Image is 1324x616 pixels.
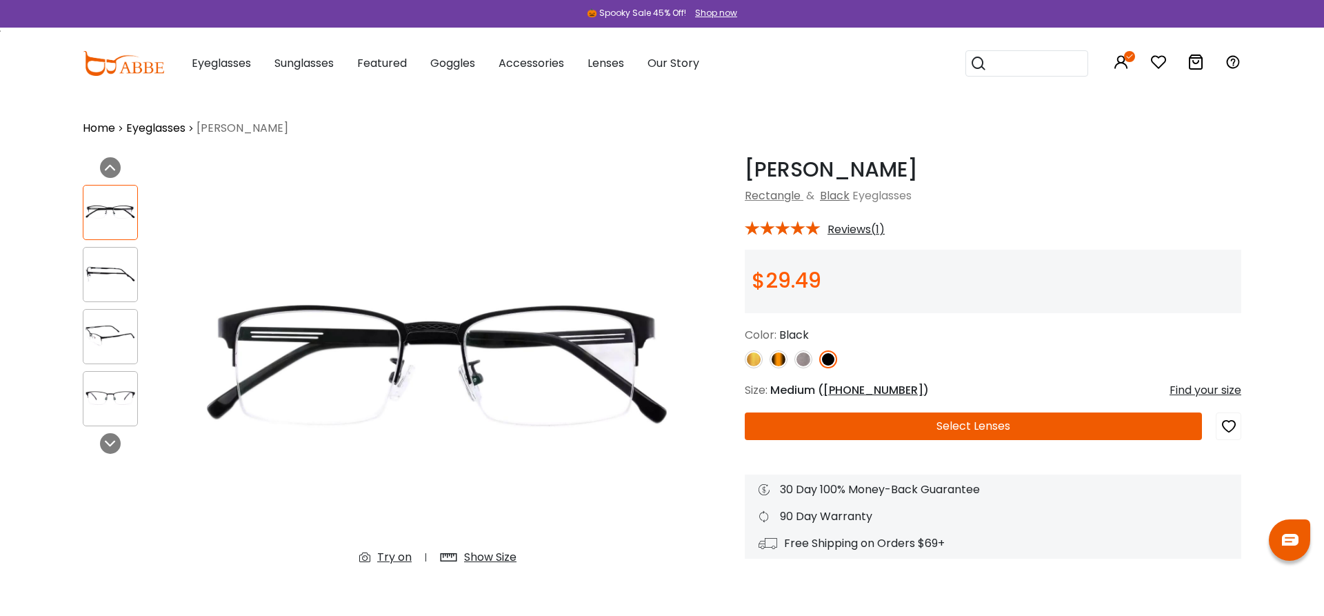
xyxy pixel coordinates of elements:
span: Reviews(1) [827,223,885,236]
div: Shop now [695,7,737,19]
span: & [803,188,817,203]
div: 🎃 Spooky Sale 45% Off! [587,7,686,19]
div: Show Size [464,549,516,566]
span: Eyeglasses [852,188,912,203]
div: Find your size [1170,382,1241,399]
div: 90 Day Warranty [759,508,1227,525]
img: chat [1282,534,1298,546]
a: Eyeglasses [126,120,185,137]
span: Color: [745,327,776,343]
span: Accessories [499,55,564,71]
span: Eyeglasses [192,55,251,71]
button: Select Lenses [745,413,1202,440]
span: Size: [745,382,768,398]
img: abbeglasses.com [83,51,164,76]
span: [PERSON_NAME] [197,120,288,137]
span: Goggles [430,55,475,71]
span: Lenses [588,55,624,71]
span: [PHONE_NUMBER] [823,382,923,398]
img: Gabriel Black Metal Eyeglasses , NosePads Frames from ABBE Glasses [186,157,690,577]
a: Rectangle [745,188,801,203]
span: Black [779,327,809,343]
span: $29.49 [752,266,821,295]
img: Gabriel Black Metal Eyeglasses , NosePads Frames from ABBE Glasses [83,385,137,412]
img: Gabriel Black Metal Eyeglasses , NosePads Frames from ABBE Glasses [83,261,137,288]
img: Gabriel Black Metal Eyeglasses , NosePads Frames from ABBE Glasses [83,199,137,226]
div: Try on [377,549,412,566]
a: Shop now [688,7,737,19]
a: Black [820,188,850,203]
span: Sunglasses [274,55,334,71]
img: Gabriel Black Metal Eyeglasses , NosePads Frames from ABBE Glasses [83,323,137,350]
span: Our Story [648,55,699,71]
h1: [PERSON_NAME] [745,157,1241,182]
div: 30 Day 100% Money-Back Guarantee [759,481,1227,498]
span: Featured [357,55,407,71]
a: Home [83,120,115,137]
span: Medium ( ) [770,382,929,398]
div: Free Shipping on Orders $69+ [759,535,1227,552]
